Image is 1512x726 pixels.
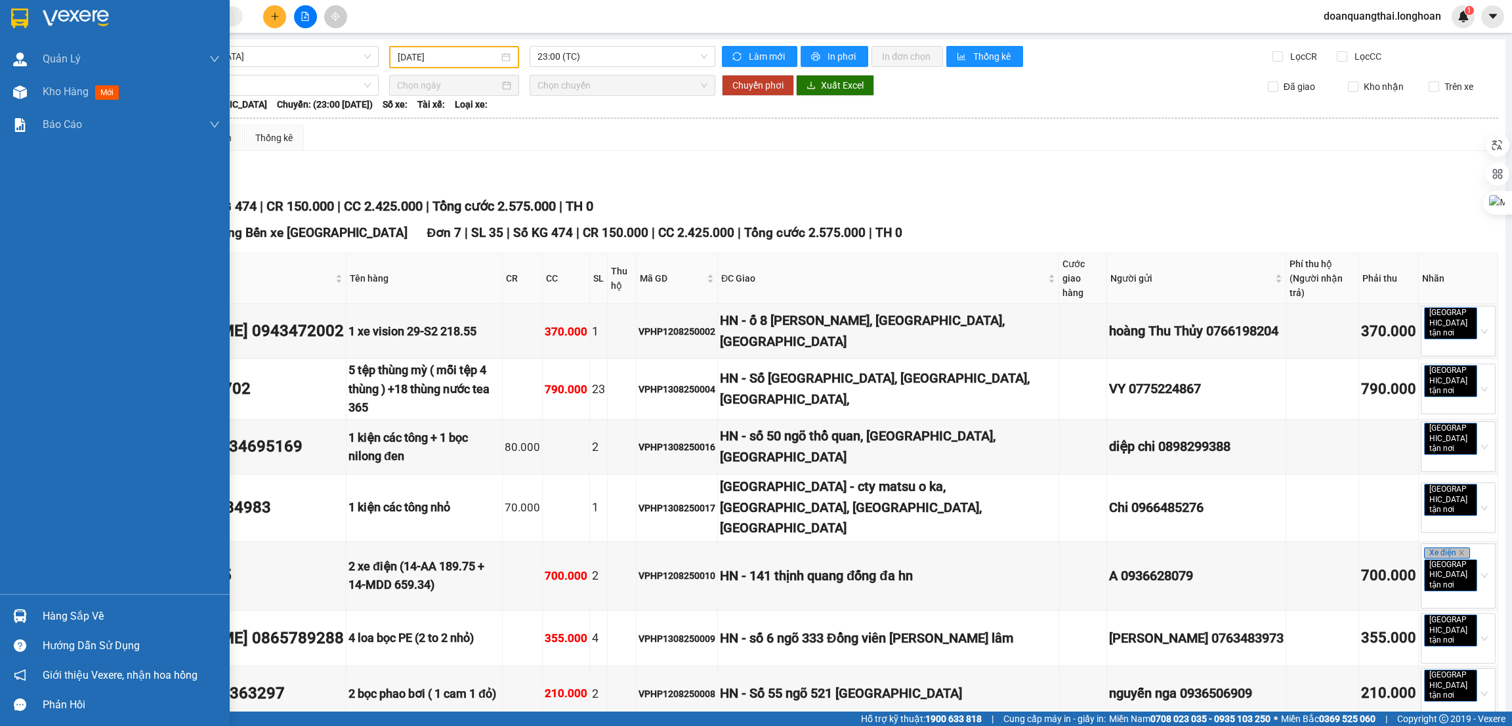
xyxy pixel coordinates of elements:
[1456,330,1463,337] span: close
[432,198,556,214] span: Tổng cước 2.575.000
[1109,683,1284,704] div: nguyễn nga 0936506909
[505,499,540,517] div: 70.000
[732,52,744,62] span: sync
[720,628,1057,649] div: HN - số 6 ngõ 333 Đổng viên [PERSON_NAME] lâm
[1458,549,1465,556] span: close
[1456,446,1463,452] span: close
[348,322,500,341] div: 1 xe vision 29-S2 218.55
[1109,712,1270,726] span: Miền Nam
[543,253,590,304] th: CC
[1274,716,1278,721] span: ⚪️
[1456,637,1463,643] span: close
[260,198,263,214] span: |
[583,225,648,240] span: CR 150.000
[639,631,715,646] div: VPHP1308250009
[1349,49,1383,64] span: Lọc CC
[126,377,344,402] div: Hoa 0975429702
[14,639,26,652] span: question-circle
[95,85,119,100] span: mới
[796,75,874,96] button: downloadXuất Excel
[592,629,605,647] div: 4
[640,271,704,286] span: Mã GD
[811,52,822,62] span: printer
[576,225,579,240] span: |
[1109,321,1284,341] div: hoàng Thu Thủy 0766198204
[13,118,27,132] img: solution-icon
[1278,79,1320,94] span: Đã giao
[639,440,715,454] div: VPHP1308250016
[126,435,344,459] div: thu phương 0934695169
[126,563,344,588] div: B 0364790485
[331,12,340,21] span: aim
[126,319,344,344] div: [PERSON_NAME] 0943472002
[744,225,866,240] span: Tổng cước 2.575.000
[1456,693,1463,699] span: close
[537,47,707,66] span: 23:00 (TC)
[43,607,220,626] div: Hàng sắp về
[637,304,718,359] td: VPHP1208250002
[53,225,408,240] span: [GEOGRAPHIC_DATA]: Văn phòng Bến xe [GEOGRAPHIC_DATA]
[639,382,715,396] div: VPHP1308250004
[871,46,943,67] button: In đơn chọn
[1439,714,1448,723] span: copyright
[946,46,1023,67] button: bar-chartThống kê
[592,438,605,456] div: 2
[465,225,468,240] span: |
[545,381,587,398] div: 790.000
[383,97,408,112] span: Số xe:
[294,5,317,28] button: file-add
[426,198,429,214] span: |
[270,12,280,21] span: plus
[1456,582,1463,588] span: close
[301,12,310,21] span: file-add
[348,498,500,517] div: 1 kiện các tông nhỏ
[1003,712,1106,726] span: Cung cấp máy in - giấy in:
[455,97,488,112] span: Loại xe:
[1359,253,1419,304] th: Phải thu
[324,5,347,28] button: aim
[720,368,1057,410] div: HN - Số [GEOGRAPHIC_DATA], [GEOGRAPHIC_DATA], [GEOGRAPHIC_DATA],
[1361,682,1416,705] div: 210.000
[545,323,587,341] div: 370.000
[1422,271,1494,286] div: Nhãn
[513,225,573,240] span: Số KG 474
[507,225,510,240] span: |
[1313,8,1452,24] span: doanquangthai.longhoan
[1285,49,1319,64] span: Lọc CR
[43,51,81,67] span: Quản Lý
[255,131,293,145] div: Thống kê
[738,225,741,240] span: |
[14,669,26,681] span: notification
[1281,712,1375,726] span: Miền Bắc
[126,681,344,706] div: Duy Hiếu 0362363297
[821,78,864,93] span: Xuất Excel
[1109,566,1284,586] div: A 0936628079
[637,666,718,721] td: VPHP1208250008
[337,198,341,214] span: |
[639,568,715,583] div: VPHP1208250010
[1059,253,1107,304] th: Cước giao hàng
[266,198,334,214] span: CR 150.000
[721,271,1045,286] span: ĐC Giao
[427,225,462,240] span: Đơn 7
[925,714,982,724] strong: 1900 633 818
[1456,388,1463,395] span: close
[658,225,734,240] span: CC 2.425.000
[1110,271,1272,286] span: Người gửi
[1361,320,1416,343] div: 370.000
[43,667,198,683] span: Giới thiệu Vexere, nhận hoa hồng
[1458,11,1469,22] img: icon-new-feature
[608,253,637,304] th: Thu hộ
[1424,614,1477,647] span: [GEOGRAPHIC_DATA] tận nơi
[637,359,718,419] td: VPHP1308250004
[1286,253,1359,304] th: Phí thu hộ (Người nhận trả)
[1424,559,1477,591] span: [GEOGRAPHIC_DATA] tận nơi
[13,53,27,66] img: warehouse-icon
[348,629,500,647] div: 4 loa bọc PE (2 to 2 nhỏ)
[720,566,1057,586] div: HN - 141 thịnh quang đống đa hn
[861,712,982,726] span: Hỗ trợ kỹ thuật:
[559,198,562,214] span: |
[1109,498,1284,518] div: Chi 0966485276
[592,322,605,341] div: 1
[957,52,968,62] span: bar-chart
